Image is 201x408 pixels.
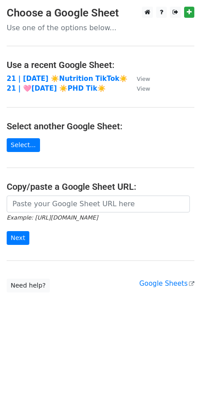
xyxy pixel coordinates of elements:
a: Need help? [7,279,50,292]
h4: Select another Google Sheet: [7,121,194,132]
h4: Use a recent Google Sheet: [7,60,194,70]
h4: Copy/paste a Google Sheet URL: [7,181,194,192]
a: Select... [7,138,40,152]
small: Example: [URL][DOMAIN_NAME] [7,214,98,221]
small: View [137,85,150,92]
small: View [137,76,150,82]
a: 21 | 🩷[DATE] ☀️PHD Tik☀️ [7,84,106,92]
h3: Choose a Google Sheet [7,7,194,20]
p: Use one of the options below... [7,23,194,32]
a: View [128,75,150,83]
input: Paste your Google Sheet URL here [7,196,190,212]
a: 21 | [DATE] ☀️Nutrition TikTok☀️ [7,75,128,83]
a: Google Sheets [139,280,194,288]
input: Next [7,231,29,245]
a: View [128,84,150,92]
